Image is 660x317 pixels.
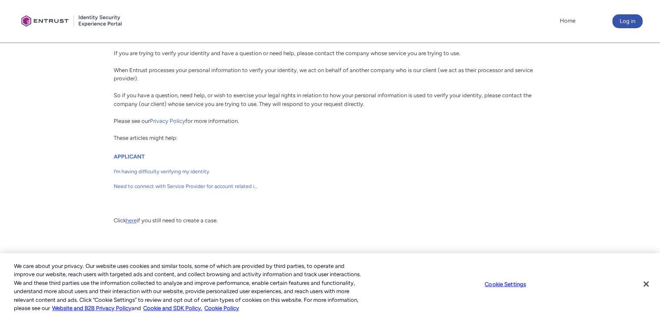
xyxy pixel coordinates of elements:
[478,276,532,293] button: Cookie Settings
[637,274,656,294] button: Close
[612,14,643,28] button: Log in
[114,164,258,179] a: I’m having difficulty verifying my identity
[143,305,202,311] a: Cookie and SDK Policy.
[150,118,185,124] a: Privacy Policy
[114,24,547,142] div: If you are trying to verify your identity and have a question or need help, please contact the co...
[52,305,131,311] a: More information about our cookie policy., opens in a new tab
[114,179,258,194] a: Need to connect with Service Provider for account related issues
[126,217,137,224] a: here
[204,305,239,311] a: Cookie Policy
[114,216,547,225] div: Click if you still need to create a case.
[114,182,258,190] span: Need to connect with Service Provider for account related issues
[114,153,145,160] a: APPLICANT
[114,168,258,175] span: I’m having difficulty verifying my identity
[558,14,578,27] a: Home
[14,262,363,313] div: We care about your privacy. Our website uses cookies and similar tools, some of which are provide...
